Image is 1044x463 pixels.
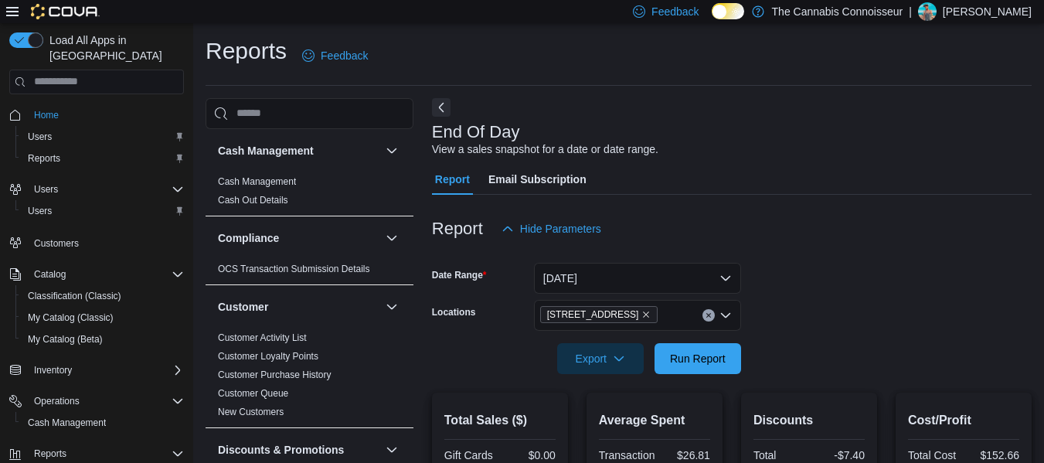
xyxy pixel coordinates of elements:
[218,230,379,246] button: Compliance
[28,180,64,199] button: Users
[15,126,190,148] button: Users
[218,195,288,206] a: Cash Out Details
[908,411,1019,430] h2: Cost/Profit
[488,164,587,195] span: Email Subscription
[655,343,741,374] button: Run Report
[43,32,184,63] span: Load All Apps in [GEOGRAPHIC_DATA]
[651,4,699,19] span: Feedback
[772,2,903,21] p: The Cannabis Connoisseur
[218,143,314,158] h3: Cash Management
[321,48,368,63] span: Feedback
[3,179,190,200] button: Users
[432,141,658,158] div: View a sales snapshot for a date or date range.
[28,417,106,429] span: Cash Management
[218,332,307,343] a: Customer Activity List
[540,306,658,323] span: 2-1874 Scugog Street
[218,442,379,458] button: Discounts & Promotions
[3,104,190,126] button: Home
[34,364,72,376] span: Inventory
[218,388,288,399] a: Customer Queue
[218,387,288,400] span: Customer Queue
[34,109,59,121] span: Home
[206,260,413,284] div: Compliance
[218,332,307,344] span: Customer Activity List
[22,287,184,305] span: Classification (Classic)
[967,449,1019,461] div: $152.66
[712,3,744,19] input: Dark Mode
[206,36,287,66] h1: Reports
[218,194,288,206] span: Cash Out Details
[383,441,401,459] button: Discounts & Promotions
[28,333,103,346] span: My Catalog (Beta)
[22,149,184,168] span: Reports
[520,221,601,237] span: Hide Parameters
[719,309,732,322] button: Open list of options
[432,98,451,117] button: Next
[218,442,344,458] h3: Discounts & Promotions
[218,175,296,188] span: Cash Management
[218,143,379,158] button: Cash Management
[28,265,72,284] button: Catalog
[918,2,937,21] div: Joey Sytsma
[28,234,85,253] a: Customers
[28,233,184,252] span: Customers
[206,172,413,216] div: Cash Management
[28,290,121,302] span: Classification (Classic)
[206,329,413,427] div: Customer
[495,213,607,244] button: Hide Parameters
[218,230,279,246] h3: Compliance
[296,40,374,71] a: Feedback
[15,200,190,222] button: Users
[435,164,470,195] span: Report
[22,202,184,220] span: Users
[218,406,284,418] span: New Customers
[218,351,318,362] a: Customer Loyalty Points
[444,411,556,430] h2: Total Sales ($)
[432,306,476,318] label: Locations
[22,414,184,432] span: Cash Management
[712,19,712,20] span: Dark Mode
[34,268,66,281] span: Catalog
[28,361,184,380] span: Inventory
[812,449,865,461] div: -$7.40
[641,310,651,319] button: Remove 2-1874 Scugog Street from selection in this group
[22,414,112,432] a: Cash Management
[28,265,184,284] span: Catalog
[28,392,86,410] button: Operations
[218,264,370,274] a: OCS Transaction Submission Details
[444,449,497,461] div: Gift Cards
[15,285,190,307] button: Classification (Classic)
[22,308,184,327] span: My Catalog (Classic)
[3,264,190,285] button: Catalog
[753,411,865,430] h2: Discounts
[28,105,184,124] span: Home
[28,180,184,199] span: Users
[22,128,58,146] a: Users
[218,369,332,380] a: Customer Purchase History
[383,141,401,160] button: Cash Management
[557,343,644,374] button: Export
[22,287,128,305] a: Classification (Classic)
[28,205,52,217] span: Users
[15,148,190,169] button: Reports
[34,183,58,196] span: Users
[34,237,79,250] span: Customers
[34,395,80,407] span: Operations
[943,2,1032,21] p: [PERSON_NAME]
[3,359,190,381] button: Inventory
[22,149,66,168] a: Reports
[34,448,66,460] span: Reports
[383,298,401,316] button: Customer
[22,128,184,146] span: Users
[218,263,370,275] span: OCS Transaction Submission Details
[432,123,520,141] h3: End Of Day
[432,220,483,238] h3: Report
[702,309,715,322] button: Clear input
[28,444,73,463] button: Reports
[908,449,961,461] div: Total Cost
[218,407,284,417] a: New Customers
[28,361,78,380] button: Inventory
[31,4,100,19] img: Cova
[547,307,639,322] span: [STREET_ADDRESS]
[22,202,58,220] a: Users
